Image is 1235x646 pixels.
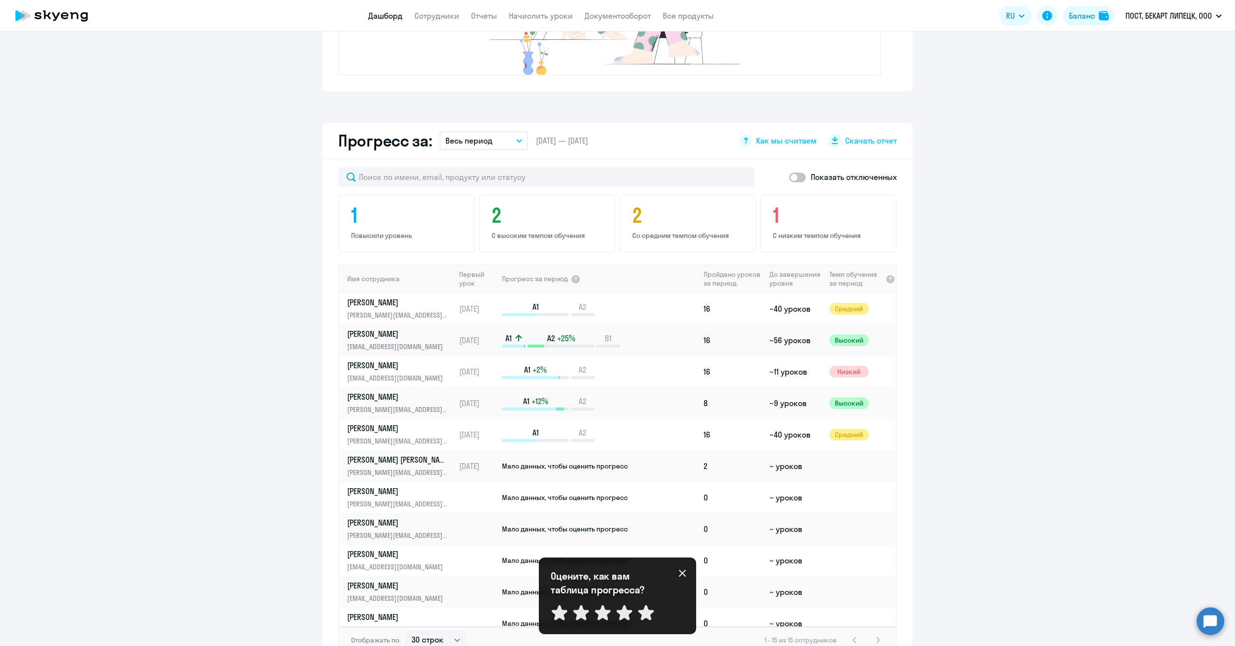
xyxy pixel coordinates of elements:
span: A2 [547,333,555,344]
span: Мало данных, чтобы оценить прогресс [502,493,628,502]
span: Мало данных, чтобы оценить прогресс [502,619,628,628]
td: ~40 уроков [765,293,825,324]
p: [PERSON_NAME][EMAIL_ADDRESS][DOMAIN_NAME] [347,436,448,446]
p: [PERSON_NAME] [347,517,448,528]
p: [PERSON_NAME] [347,360,448,371]
button: Балансbalance [1063,6,1115,26]
span: +12% [531,396,548,407]
td: 2 [700,450,765,482]
td: 0 [700,576,765,608]
td: ~ уроков [765,482,825,513]
th: Первый урок [455,264,501,293]
a: Дашборд [368,11,403,21]
p: С высоким темпом обучения [492,231,606,240]
span: B1 [605,333,612,344]
p: [EMAIL_ADDRESS][DOMAIN_NAME] [347,593,448,604]
a: [PERSON_NAME][EMAIL_ADDRESS][DOMAIN_NAME] [347,612,455,635]
p: С низким темпом обучения [773,231,887,240]
span: 1 - 15 из 15 сотрудников [765,636,837,645]
p: [PERSON_NAME] [347,549,448,559]
p: Повысили уровень [351,231,465,240]
span: +2% [532,364,547,375]
span: [DATE] — [DATE] [536,135,588,146]
span: Высокий [829,397,869,409]
p: [PERSON_NAME] [PERSON_NAME] [347,454,448,465]
a: Все продукты [663,11,714,21]
td: ~ уроков [765,608,825,639]
p: Со средним темпом обучения [632,231,746,240]
h2: Прогресс за: [338,131,432,150]
a: [PERSON_NAME] [PERSON_NAME][PERSON_NAME][EMAIL_ADDRESS][DOMAIN_NAME] [347,454,455,478]
td: 0 [700,608,765,639]
td: [DATE] [455,356,501,387]
p: [PERSON_NAME] [347,486,448,497]
td: [DATE] [455,293,501,324]
p: [EMAIL_ADDRESS][DOMAIN_NAME] [347,373,448,383]
span: A1 [523,396,529,407]
span: +25% [557,333,575,344]
a: Сотрудники [414,11,459,21]
p: [EMAIL_ADDRESS][DOMAIN_NAME] [347,624,448,635]
h4: 2 [632,204,746,227]
a: [PERSON_NAME][EMAIL_ADDRESS][DOMAIN_NAME] [347,549,455,572]
span: Прогресс за период [502,274,568,283]
td: ~ уроков [765,450,825,482]
td: ~ уроков [765,576,825,608]
span: Отображать по: [351,636,401,645]
p: Весь период [445,135,493,147]
a: [PERSON_NAME][EMAIL_ADDRESS][DOMAIN_NAME] [347,328,455,352]
a: Документооборот [585,11,651,21]
button: Весь период [440,131,528,150]
a: [PERSON_NAME][PERSON_NAME][EMAIL_ADDRESS][DOMAIN_NAME] [347,486,455,509]
span: A1 [532,427,539,438]
h4: 1 [773,204,887,227]
th: Имя сотрудника [339,264,455,293]
td: 0 [700,482,765,513]
td: [DATE] [455,324,501,356]
span: Мало данных, чтобы оценить прогресс [502,462,628,470]
p: [EMAIL_ADDRESS][DOMAIN_NAME] [347,341,448,352]
button: ПОСТ, БЕКАРТ ЛИПЕЦК, ООО [1120,4,1227,28]
p: [PERSON_NAME][EMAIL_ADDRESS][DOMAIN_NAME] [347,530,448,541]
span: A1 [505,333,512,344]
td: ~11 уроков [765,356,825,387]
p: ПОСТ, БЕКАРТ ЛИПЕЦК, ООО [1125,10,1212,22]
td: ~9 уроков [765,387,825,419]
span: Низкий [829,366,869,378]
div: Баланс [1069,10,1095,22]
a: Начислить уроки [509,11,573,21]
p: [PERSON_NAME] [347,297,448,308]
a: Отчеты [471,11,497,21]
span: A2 [579,364,587,375]
h4: 2 [492,204,606,227]
td: ~40 уроков [765,419,825,450]
span: A1 [524,364,530,375]
p: [PERSON_NAME] [347,423,448,434]
p: [PERSON_NAME][EMAIL_ADDRESS][DOMAIN_NAME] [347,310,448,321]
td: 8 [700,387,765,419]
p: Оцените, как вам таблица прогресса? [551,569,659,597]
td: 16 [700,324,765,356]
span: A2 [579,427,587,438]
p: Показать отключенных [811,171,897,183]
p: [PERSON_NAME][EMAIL_ADDRESS][DOMAIN_NAME] [347,404,448,415]
a: [PERSON_NAME][EMAIL_ADDRESS][DOMAIN_NAME] [347,360,455,383]
span: A2 [579,396,587,407]
span: A2 [579,301,587,312]
td: 16 [700,293,765,324]
span: Скачать отчет [845,135,897,146]
th: До завершения уровня [765,264,825,293]
th: Пройдено уроков за период [700,264,765,293]
span: A1 [532,301,539,312]
td: 0 [700,545,765,576]
td: [DATE] [455,450,501,482]
span: Средний [829,429,869,440]
span: Мало данных, чтобы оценить прогресс [502,556,628,565]
td: 0 [700,513,765,545]
span: Мало данных, чтобы оценить прогресс [502,525,628,533]
input: Поиск по имени, email, продукту или статусу [338,167,754,187]
p: [PERSON_NAME] [347,612,448,622]
td: ~56 уроков [765,324,825,356]
p: [PERSON_NAME] [347,391,448,402]
td: 16 [700,419,765,450]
